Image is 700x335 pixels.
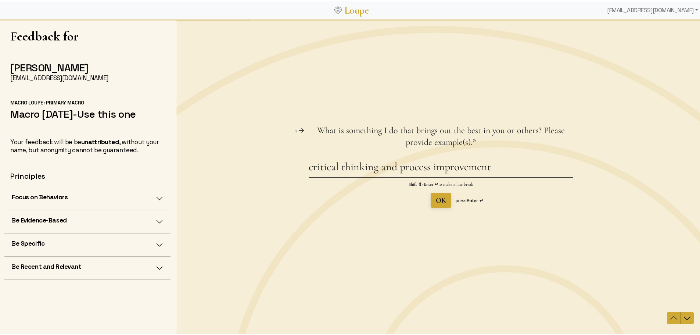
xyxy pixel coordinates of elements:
[10,72,165,81] div: [EMAIL_ADDRESS][DOMAIN_NAME]
[232,162,245,167] strong: Shift ⇧
[10,170,165,179] h4: Principles
[10,136,165,153] div: Your feedback will be be , without your name, but anonymity cannot be guaranteed.
[132,161,397,167] p: + to make a line break
[132,140,397,157] textarea: critical thinking and process improvement
[4,232,170,255] button: Be Specific
[12,192,68,200] h5: Focus on Behaviors
[4,255,170,278] button: Be Recent and Relevant
[279,178,307,184] div: press
[81,136,119,145] strong: unattributed
[10,60,165,72] h2: [PERSON_NAME]
[12,261,82,269] h5: Be Recent and Relevant
[290,178,306,183] strong: Enter ↵
[10,106,165,119] h2: Macro [DATE]-Use this one
[4,186,170,209] button: Focus on Behaviors
[10,27,165,42] h1: Feedback for
[119,107,121,114] span: 1
[141,105,388,128] span: What is something I do that brings out the best in you or others? Please provide example(s).
[504,292,517,304] button: Navigate to next question
[12,215,67,223] h5: Be Evidence-Based
[247,162,262,167] strong: Enter ↵
[334,5,342,13] img: Loupe Logo
[12,238,44,246] h5: Be Specific
[254,173,275,188] button: OK
[259,176,270,185] span: OK
[10,98,165,105] div: Macro Loupe: Primary Macro
[4,209,170,232] button: Be Evidence-Based
[342,2,371,16] a: Loupe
